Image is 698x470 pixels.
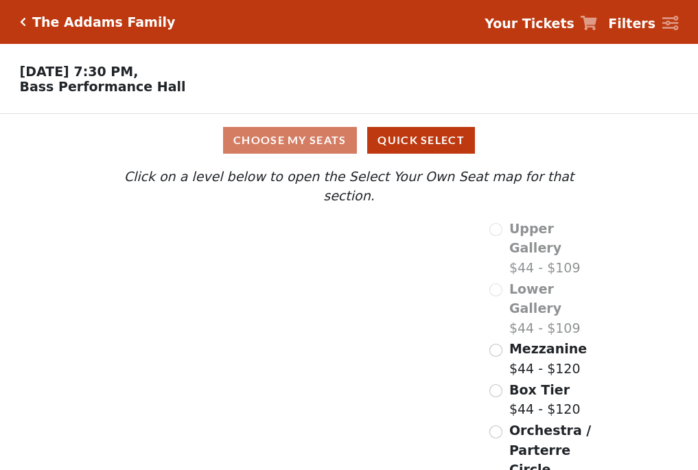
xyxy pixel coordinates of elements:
[20,17,26,27] a: Click here to go back to filters
[509,219,601,278] label: $44 - $109
[32,14,175,30] h5: The Addams Family
[608,14,678,34] a: Filters
[175,256,338,307] path: Lower Gallery - Seats Available: 0
[509,339,587,378] label: $44 - $120
[485,16,574,31] strong: Your Tickets
[248,353,404,447] path: Orchestra / Parterre Circle - Seats Available: 41
[509,382,570,397] span: Box Tier
[509,281,561,316] span: Lower Gallery
[367,127,475,154] button: Quick Select
[509,279,601,338] label: $44 - $109
[485,14,597,34] a: Your Tickets
[509,221,561,256] span: Upper Gallery
[509,341,587,356] span: Mezzanine
[608,16,655,31] strong: Filters
[163,226,317,263] path: Upper Gallery - Seats Available: 0
[97,167,601,206] p: Click on a level below to open the Select Your Own Seat map for that section.
[509,380,581,419] label: $44 - $120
